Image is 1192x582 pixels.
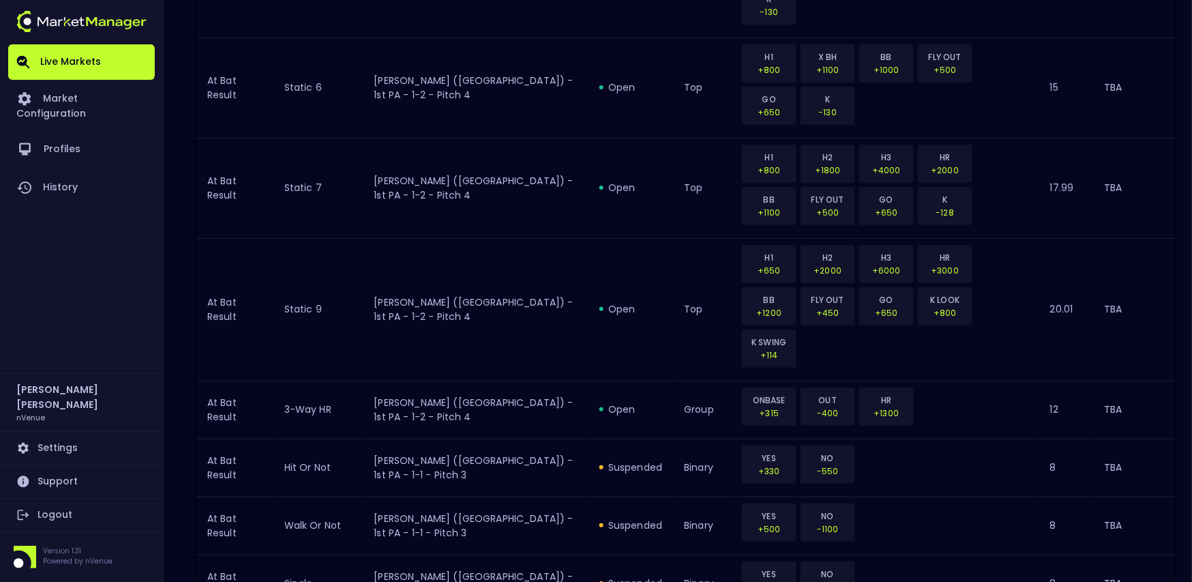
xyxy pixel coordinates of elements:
td: hit or not [273,439,363,497]
p: YES [751,452,788,465]
a: Live Markets [8,44,155,80]
p: K [927,193,964,206]
div: open [599,81,662,94]
p: K SWING [751,336,788,349]
p: GO [868,193,905,206]
p: +6000 [868,264,905,277]
p: X BH [809,50,846,63]
td: top [673,138,736,238]
p: +800 [751,63,788,76]
td: TBA [1094,38,1176,138]
p: -130 [751,5,788,18]
td: TBA [1094,497,1176,555]
p: +1100 [751,206,788,219]
td: [PERSON_NAME] ([GEOGRAPHIC_DATA]) - 1st PA - 1-2 - Pitch 4 [363,138,589,238]
a: Market Configuration [8,80,155,130]
td: binary [673,497,736,555]
p: HR [868,394,905,407]
p: +500 [751,523,788,536]
p: HR [927,251,964,264]
a: Settings [8,432,155,465]
p: BB [751,293,788,306]
td: 20.01 [1039,238,1093,381]
p: -128 [927,206,964,219]
p: YES [751,510,788,523]
td: TBA [1094,138,1176,238]
td: TBA [1094,381,1176,439]
p: +650 [751,264,788,277]
td: [PERSON_NAME] ([GEOGRAPHIC_DATA]) - 1st PA - 1-2 - Pitch 4 [363,238,589,381]
p: +2000 [927,164,964,177]
h3: nVenue [16,412,45,422]
p: NO [809,568,846,581]
p: +2000 [809,264,846,277]
p: +3000 [927,264,964,277]
td: 12 [1039,381,1093,439]
p: H1 [751,151,788,164]
td: walk or not [273,497,363,555]
div: open [599,403,662,416]
p: K LOOK [927,293,964,306]
td: 8 [1039,497,1093,555]
p: +1100 [809,63,846,76]
p: +1000 [868,63,905,76]
td: binary [673,439,736,497]
p: NO [809,452,846,465]
td: group [673,381,736,439]
p: YES [751,568,788,581]
p: H3 [868,251,905,264]
a: Support [8,465,155,498]
td: top [673,238,736,381]
td: At Bat Result [196,38,273,138]
p: +650 [868,206,905,219]
img: logo [16,11,147,32]
td: At Bat Result [196,138,273,238]
p: H1 [751,251,788,264]
p: FLY OUT [809,193,846,206]
p: +4000 [868,164,905,177]
p: HR [927,151,964,164]
p: GO [751,93,788,106]
td: At Bat Result [196,497,273,555]
p: +1800 [809,164,846,177]
p: +330 [751,465,788,478]
p: -550 [809,465,846,478]
h2: [PERSON_NAME] [PERSON_NAME] [16,382,147,412]
td: 15 [1039,38,1093,138]
td: [PERSON_NAME] ([GEOGRAPHIC_DATA]) - 1st PA - 1-1 - Pitch 3 [363,439,589,497]
p: NO [809,510,846,523]
td: At Bat Result [196,439,273,497]
p: +800 [927,306,964,319]
p: OUT [809,394,846,407]
p: BB [868,50,905,63]
p: BB [751,193,788,206]
p: H2 [809,151,846,164]
a: Profiles [8,130,155,169]
p: +1200 [751,306,788,319]
p: H1 [751,50,788,63]
p: +450 [809,306,846,319]
td: Static 7 [273,138,363,238]
div: open [599,181,662,194]
p: -130 [809,106,846,119]
td: TBA [1094,439,1176,497]
td: [PERSON_NAME] ([GEOGRAPHIC_DATA]) - 1st PA - 1-2 - Pitch 4 [363,381,589,439]
p: H2 [809,251,846,264]
p: FLY OUT [927,50,964,63]
p: +800 [751,164,788,177]
div: open [599,302,662,316]
p: +650 [751,106,788,119]
td: Static 9 [273,238,363,381]
td: At Bat Result [196,238,273,381]
td: top [673,38,736,138]
p: +650 [868,306,905,319]
p: -400 [809,407,846,420]
td: Static 6 [273,38,363,138]
td: 17.99 [1039,138,1093,238]
a: Logout [8,499,155,532]
p: H3 [868,151,905,164]
td: [PERSON_NAME] ([GEOGRAPHIC_DATA]) - 1st PA - 1-2 - Pitch 4 [363,38,589,138]
p: +1300 [868,407,905,420]
td: 3-Way HR [273,381,363,439]
div: Version 1.31Powered by nVenue [8,546,155,568]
